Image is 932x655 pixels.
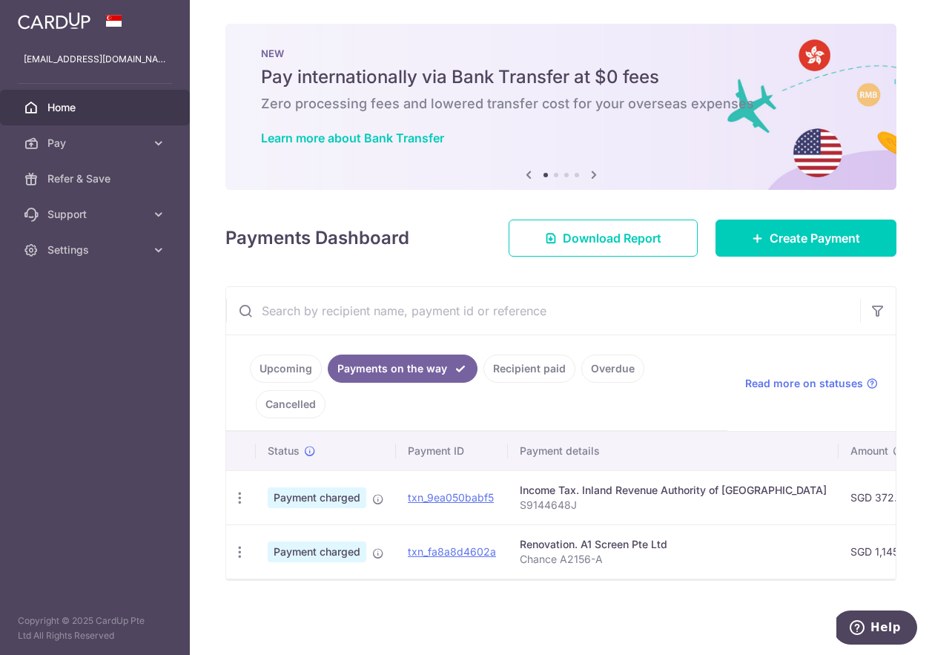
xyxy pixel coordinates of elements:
[508,432,839,470] th: Payment details
[836,610,917,648] iframe: Opens a widget where you can find more information
[226,287,860,335] input: Search by recipient name, payment id or reference
[261,95,861,113] h6: Zero processing fees and lowered transfer cost for your overseas expenses
[256,390,325,418] a: Cancelled
[745,376,863,391] span: Read more on statuses
[408,491,494,504] a: txn_9ea050babf5
[520,552,827,567] p: Chance A2156-A
[47,171,145,186] span: Refer & Save
[47,243,145,257] span: Settings
[268,487,366,508] span: Payment charged
[47,100,145,115] span: Home
[520,498,827,513] p: S9144648J
[18,12,90,30] img: CardUp
[509,220,698,257] a: Download Report
[268,542,366,562] span: Payment charged
[520,537,827,552] div: Renovation. A1 Screen Pte Ltd
[715,220,896,257] a: Create Payment
[47,136,145,151] span: Pay
[839,470,926,524] td: SGD 372.50
[520,483,827,498] div: Income Tax. Inland Revenue Authority of [GEOGRAPHIC_DATA]
[261,47,861,59] p: NEW
[581,355,644,383] a: Overdue
[563,229,661,247] span: Download Report
[225,24,896,190] img: Bank transfer banner
[408,545,496,558] a: txn_fa8a8d4602a
[47,207,145,222] span: Support
[261,65,861,89] h5: Pay internationally via Bank Transfer at $0 fees
[483,355,575,383] a: Recipient paid
[770,229,860,247] span: Create Payment
[850,444,888,458] span: Amount
[268,444,300,458] span: Status
[225,225,409,251] h4: Payments Dashboard
[250,355,322,383] a: Upcoming
[396,432,508,470] th: Payment ID
[24,52,166,67] p: [EMAIL_ADDRESS][DOMAIN_NAME]
[745,376,878,391] a: Read more on statuses
[328,355,477,383] a: Payments on the way
[839,524,926,579] td: SGD 1,145.45
[261,131,444,145] a: Learn more about Bank Transfer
